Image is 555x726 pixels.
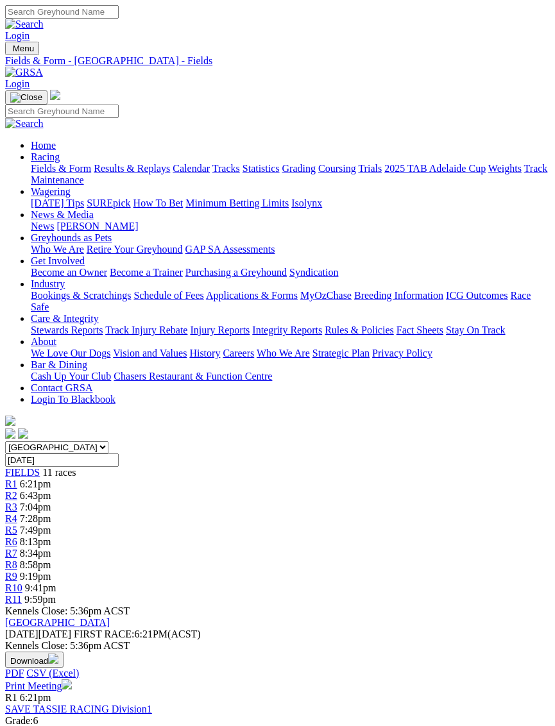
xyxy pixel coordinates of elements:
[446,325,505,335] a: Stay On Track
[223,348,254,359] a: Careers
[325,325,394,335] a: Rules & Policies
[26,668,79,679] a: CSV (Excel)
[31,290,531,312] a: Race Safe
[31,359,87,370] a: Bar & Dining
[185,198,289,208] a: Minimum Betting Limits
[189,348,220,359] a: History
[5,416,15,426] img: logo-grsa-white.png
[31,244,84,255] a: Who We Are
[31,348,550,359] div: About
[5,692,17,703] span: R1
[5,467,40,478] a: FIELDS
[31,163,91,174] a: Fields & Form
[31,221,54,232] a: News
[358,163,382,174] a: Trials
[5,55,550,67] div: Fields & Form - [GEOGRAPHIC_DATA] - Fields
[5,525,17,536] a: R5
[31,371,550,382] div: Bar & Dining
[31,325,550,336] div: Care & Integrity
[74,629,134,639] span: FIRST RACE:
[31,232,112,243] a: Greyhounds as Pets
[5,668,550,679] div: Download
[5,118,44,130] img: Search
[5,30,30,41] a: Login
[31,255,85,266] a: Get Involved
[31,336,56,347] a: About
[5,559,17,570] a: R8
[5,652,64,668] button: Download
[31,348,110,359] a: We Love Our Dogs
[18,428,28,439] img: twitter.svg
[31,394,115,405] a: Login To Blackbook
[5,5,119,19] input: Search
[31,290,131,301] a: Bookings & Scratchings
[5,42,39,55] button: Toggle navigation
[372,348,432,359] a: Privacy Policy
[5,502,17,512] span: R3
[5,582,22,593] a: R10
[282,163,316,174] a: Grading
[20,478,51,489] span: 6:21pm
[48,654,58,664] img: download.svg
[31,267,107,278] a: Become an Owner
[190,325,250,335] a: Injury Reports
[31,198,84,208] a: [DATE] Tips
[133,198,184,208] a: How To Bet
[5,428,15,439] img: facebook.svg
[5,478,17,489] a: R1
[257,348,310,359] a: Who We Are
[87,244,183,255] a: Retire Your Greyhound
[31,163,547,185] a: Track Maintenance
[5,90,47,105] button: Toggle navigation
[20,692,51,703] span: 6:21pm
[5,490,17,501] span: R2
[5,453,119,467] input: Select date
[94,163,170,174] a: Results & Replays
[212,163,240,174] a: Tracks
[31,140,56,151] a: Home
[5,536,17,547] a: R6
[5,680,72,691] a: Print Meeting
[56,221,138,232] a: [PERSON_NAME]
[446,290,508,301] a: ICG Outcomes
[13,44,34,53] span: Menu
[300,290,352,301] a: MyOzChase
[31,209,94,220] a: News & Media
[50,90,60,100] img: logo-grsa-white.png
[488,163,522,174] a: Weights
[5,629,71,639] span: [DATE]
[243,163,280,174] a: Statistics
[20,536,51,547] span: 8:13pm
[312,348,370,359] a: Strategic Plan
[185,244,275,255] a: GAP SA Assessments
[5,629,38,639] span: [DATE]
[5,513,17,524] a: R4
[5,594,22,605] a: R11
[31,382,92,393] a: Contact GRSA
[318,163,356,174] a: Coursing
[87,198,130,208] a: SUREpick
[354,290,443,301] a: Breeding Information
[5,617,110,628] a: [GEOGRAPHIC_DATA]
[5,668,24,679] a: PDF
[5,571,17,582] a: R9
[110,267,183,278] a: Become a Trainer
[20,548,51,559] span: 8:34pm
[20,513,51,524] span: 7:28pm
[20,559,51,570] span: 8:58pm
[24,594,56,605] span: 9:59pm
[62,679,72,689] img: printer.svg
[105,325,187,335] a: Track Injury Rebate
[31,186,71,197] a: Wagering
[289,267,338,278] a: Syndication
[5,548,17,559] span: R7
[31,198,550,209] div: Wagering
